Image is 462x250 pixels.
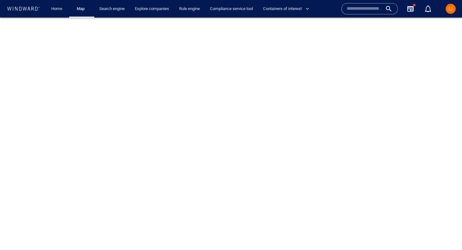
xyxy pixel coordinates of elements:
iframe: Chat [435,222,457,245]
a: Compliance service tool [207,3,256,14]
a: Rule engine [177,3,202,14]
a: Explore companies [132,3,172,14]
a: Home [49,3,65,14]
div: Notification center [424,5,432,13]
span: LI [449,6,453,11]
span: Containers of interest [263,5,309,13]
button: LI [444,3,457,15]
button: Map [72,3,92,14]
a: Map [74,3,89,14]
button: Home [47,3,67,14]
button: Containers of interest [261,3,315,14]
a: Search engine [97,3,127,14]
